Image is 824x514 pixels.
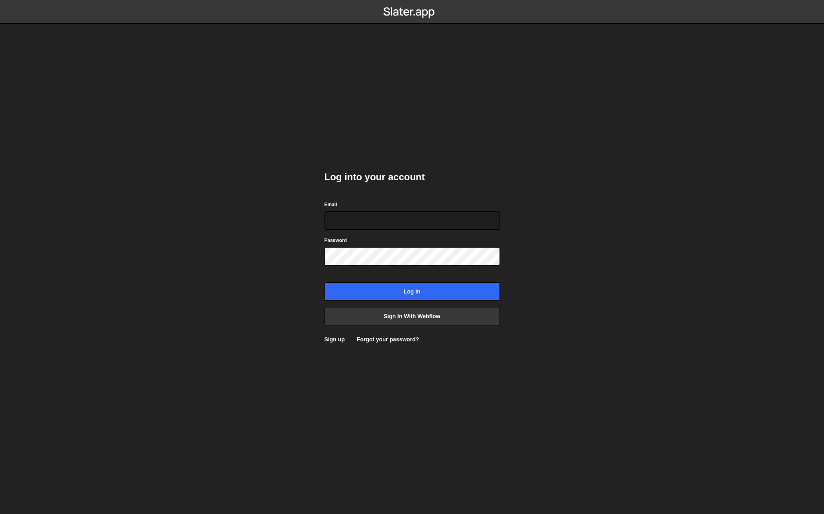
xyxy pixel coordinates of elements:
label: Password [324,236,347,244]
label: Email [324,201,337,209]
input: Log in [324,282,500,301]
a: Sign in with Webflow [324,307,500,325]
h2: Log into your account [324,171,500,183]
a: Forgot your password? [357,336,419,343]
a: Sign up [324,336,345,343]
